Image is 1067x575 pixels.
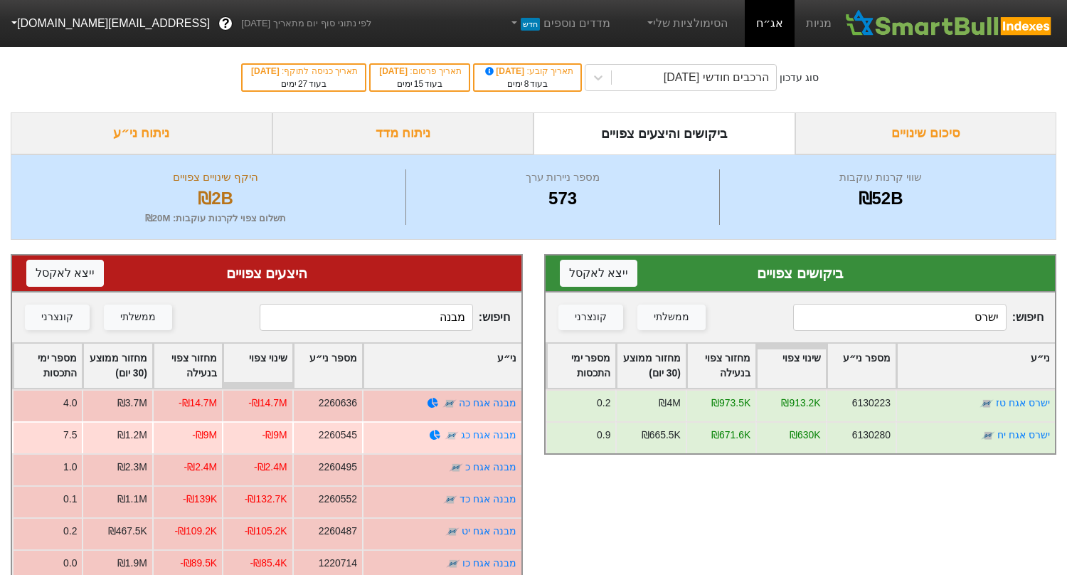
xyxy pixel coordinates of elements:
div: Toggle SortBy [757,344,825,388]
span: חיפוש : [793,304,1044,331]
a: ישרס אגח טז [996,397,1050,408]
div: ₪665.5K [642,428,681,443]
div: -₪89.5K [180,556,217,571]
div: ממשלתי [120,310,156,325]
div: שווי קרנות עוקבות [723,169,1038,186]
div: בעוד ימים [482,78,573,90]
div: 2260487 [319,524,357,539]
a: מבנה אגח כד [460,493,516,505]
div: ₪3.7M [117,396,147,411]
div: Toggle SortBy [617,344,685,388]
button: ייצא לאקסל [560,260,637,287]
div: -₪14.7M [179,396,217,411]
div: ₪1.2M [117,428,147,443]
div: ניתוח מדד [272,112,534,154]
div: -₪105.2K [245,524,287,539]
img: tase link [442,396,457,411]
div: Toggle SortBy [897,344,1055,388]
div: Toggle SortBy [294,344,362,388]
img: tase link [449,460,463,475]
a: מבנה אגח כג [461,429,516,441]
div: 6130223 [852,396,891,411]
button: ממשלתי [104,305,172,330]
div: ₪1.9M [117,556,147,571]
div: 0.0 [63,556,77,571]
span: [DATE] [483,66,527,76]
img: tase link [445,524,460,539]
div: 573 [410,186,716,211]
input: 186 רשומות... [793,304,1007,331]
div: Toggle SortBy [827,344,896,388]
div: תשלום צפוי לקרנות עוקבות : ₪20M [29,211,402,226]
div: Toggle SortBy [363,344,521,388]
div: תאריך קובע : [482,65,573,78]
div: ₪630K [790,428,820,443]
div: ₪2.3M [117,460,147,475]
div: ניתוח ני״ע [11,112,272,154]
div: קונצרני [41,310,73,325]
div: 4.0 [63,396,77,411]
span: חיפוש : [260,304,510,331]
div: ₪671.6K [711,428,750,443]
div: ₪52B [723,186,1038,211]
span: ? [222,14,230,33]
div: -₪109.2K [174,524,217,539]
a: ישרס אגח יח [997,429,1050,441]
div: 0.1 [63,492,77,507]
div: ₪2B [29,186,402,211]
button: ממשלתי [637,305,706,330]
button: ייצא לאקסל [26,260,104,287]
div: -₪9M [262,428,287,443]
div: מספר ניירות ערך [410,169,716,186]
div: ₪467.5K [108,524,147,539]
div: Toggle SortBy [547,344,615,388]
div: קונצרני [575,310,607,325]
button: קונצרני [25,305,90,330]
img: tase link [443,492,457,507]
span: [DATE] [379,66,410,76]
div: -₪139K [183,492,217,507]
div: 7.5 [63,428,77,443]
div: 2260552 [319,492,357,507]
div: הרכבים חודשי [DATE] [664,69,769,86]
div: ₪4M [659,396,680,411]
div: -₪2.4M [184,460,218,475]
div: -₪9M [192,428,217,443]
div: היצעים צפויים [26,263,507,284]
a: מבנה אגח כו [462,557,516,569]
span: לפי נתוני סוף יום מתאריך [DATE] [241,16,371,31]
span: [DATE] [251,66,282,76]
div: 0.2 [597,396,610,411]
div: היקף שינויים צפויים [29,169,402,186]
div: 2260495 [319,460,357,475]
a: מבנה אגח כ [465,461,516,473]
input: 387 רשומות... [260,304,473,331]
div: ₪913.2K [781,396,820,411]
span: 27 [298,79,307,89]
span: 8 [524,79,529,89]
div: 2260636 [319,396,357,411]
div: -₪14.7M [248,396,287,411]
div: Toggle SortBy [223,344,292,388]
div: 6130280 [852,428,891,443]
img: tase link [980,396,994,411]
div: -₪2.4M [254,460,287,475]
div: ממשלתי [654,310,689,325]
a: מבנה אגח יט [462,525,516,537]
div: תאריך פרסום : [378,65,462,78]
div: סוג עדכון [780,70,819,85]
div: בעוד ימים [378,78,462,90]
div: -₪132.7K [245,492,287,507]
div: תאריך כניסה לתוקף : [250,65,358,78]
div: 1220714 [319,556,357,571]
button: קונצרני [558,305,623,330]
div: סיכום שינויים [795,112,1057,154]
div: 1.0 [63,460,77,475]
a: מבנה אגח כה [459,397,516,408]
span: חדש [521,18,540,31]
a: הסימולציות שלי [639,9,734,38]
a: מדדים נוספיםחדש [503,9,616,38]
div: ₪1.1M [117,492,147,507]
div: Toggle SortBy [83,344,152,388]
div: בעוד ימים [250,78,358,90]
